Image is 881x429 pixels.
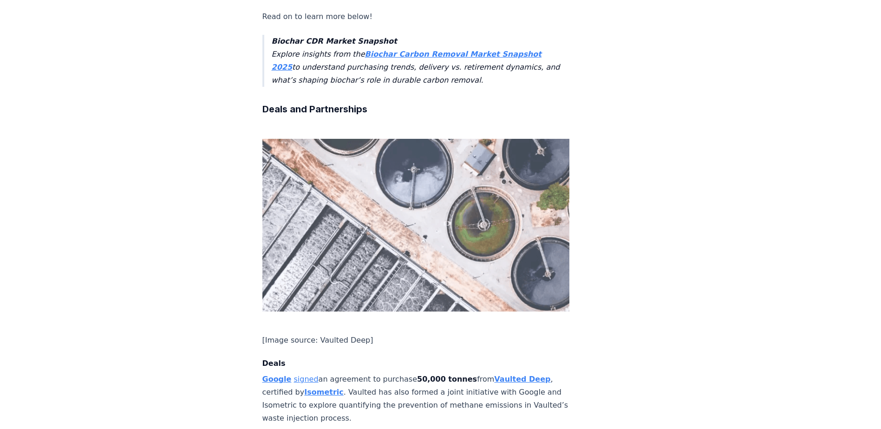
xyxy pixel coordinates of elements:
p: [Image source: Vaulted Deep] [262,334,570,347]
a: Vaulted Deep [494,375,550,383]
a: signed [294,375,319,383]
p: an agreement to purchase from , certified by . Vaulted has also formed a joint initiative with Go... [262,373,570,425]
a: Google [262,375,292,383]
a: Isometric [304,388,344,396]
img: blog post image [262,139,570,312]
a: Biochar Carbon Removal Market Snapshot 2025 [272,50,542,71]
strong: 50,000 tonnes [417,375,477,383]
strong: Biochar CDR Market Snapshot [272,37,397,45]
em: Explore insights from the to understand purchasing trends, delivery vs. retirement dynamics, and ... [272,37,560,84]
strong: Deals [262,359,286,368]
strong: Deals and Partnerships [262,104,367,115]
p: Read on to learn more below! [262,10,570,23]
